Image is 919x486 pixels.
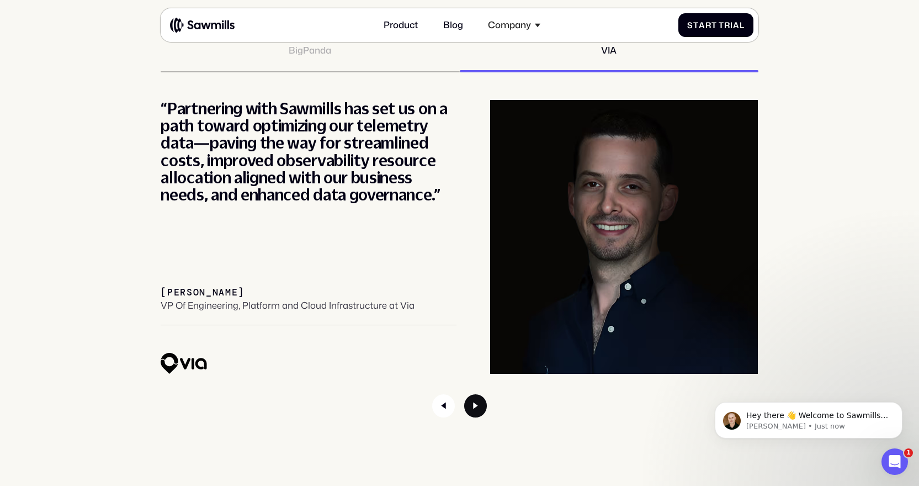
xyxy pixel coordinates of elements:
span: t [693,20,699,30]
div: VP Of Engineering, Platform and Cloud Infrastructure at Via [161,300,415,311]
div: BigPanda [289,45,331,56]
iframe: Intercom notifications message [698,379,919,456]
span: r [724,20,730,30]
a: Blog [436,13,470,38]
div: Previous slide [432,394,455,418]
a: StartTrial [678,13,754,36]
div: “Partnering with Sawmills has set us on a path toward optimizing our telemetry data—paving the wa... [161,100,456,203]
span: r [705,20,711,30]
span: i [730,20,733,30]
div: VIA [601,45,617,56]
span: S [687,20,693,30]
div: [PERSON_NAME] [161,287,245,298]
span: l [740,20,745,30]
a: Product [376,13,424,38]
span: a [699,20,705,30]
span: T [719,20,724,30]
span: 1 [904,448,913,457]
div: Company [488,19,531,30]
div: Next slide [464,394,487,418]
span: t [711,20,717,30]
div: Company [481,13,547,38]
iframe: Intercom live chat [881,448,908,475]
span: a [733,20,740,30]
div: 2 / 2 [161,100,758,374]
